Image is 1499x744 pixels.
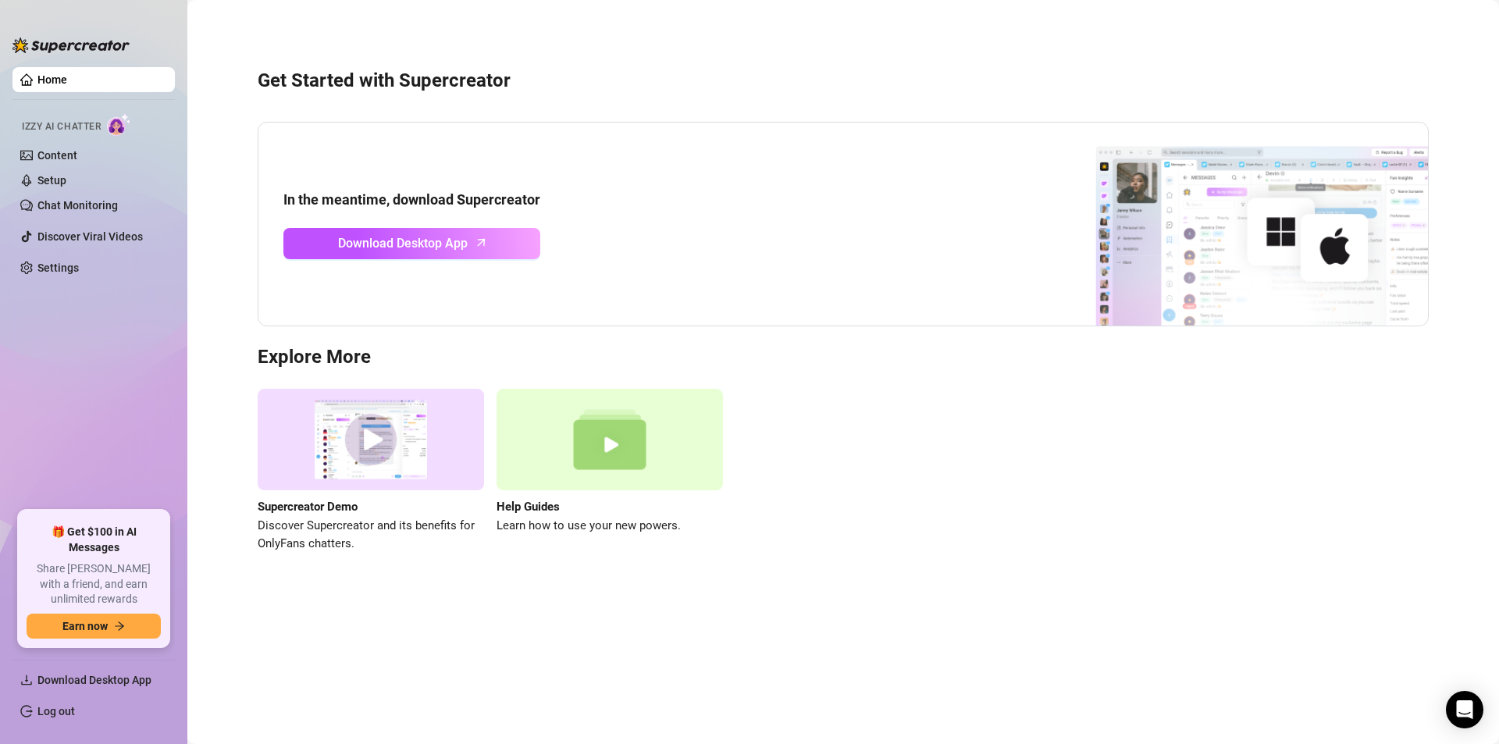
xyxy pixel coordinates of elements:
[27,525,161,555] span: 🎁 Get $100 in AI Messages
[258,389,484,491] img: supercreator demo
[37,674,151,686] span: Download Desktop App
[27,561,161,607] span: Share [PERSON_NAME] with a friend, and earn unlimited rewards
[37,262,79,274] a: Settings
[338,233,468,253] span: Download Desktop App
[283,191,540,208] strong: In the meantime, download Supercreator
[37,149,77,162] a: Content
[497,500,560,514] strong: Help Guides
[37,705,75,717] a: Log out
[283,228,540,259] a: Download Desktop Apparrow-up
[1038,123,1428,326] img: download app
[27,614,161,639] button: Earn nowarrow-right
[258,389,484,554] a: Supercreator DemoDiscover Supercreator and its benefits for OnlyFans chatters.
[37,230,143,243] a: Discover Viral Videos
[497,389,723,491] img: help guides
[37,73,67,86] a: Home
[62,620,108,632] span: Earn now
[258,69,1429,94] h3: Get Started with Supercreator
[37,199,118,212] a: Chat Monitoring
[22,119,101,134] span: Izzy AI Chatter
[258,345,1429,370] h3: Explore More
[20,674,33,686] span: download
[1446,691,1483,728] div: Open Intercom Messenger
[37,174,66,187] a: Setup
[258,517,484,554] span: Discover Supercreator and its benefits for OnlyFans chatters.
[497,517,723,536] span: Learn how to use your new powers.
[12,37,130,53] img: logo-BBDzfeDw.svg
[114,621,125,632] span: arrow-right
[472,233,490,251] span: arrow-up
[258,500,358,514] strong: Supercreator Demo
[497,389,723,554] a: Help GuidesLearn how to use your new powers.
[107,113,131,136] img: AI Chatter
